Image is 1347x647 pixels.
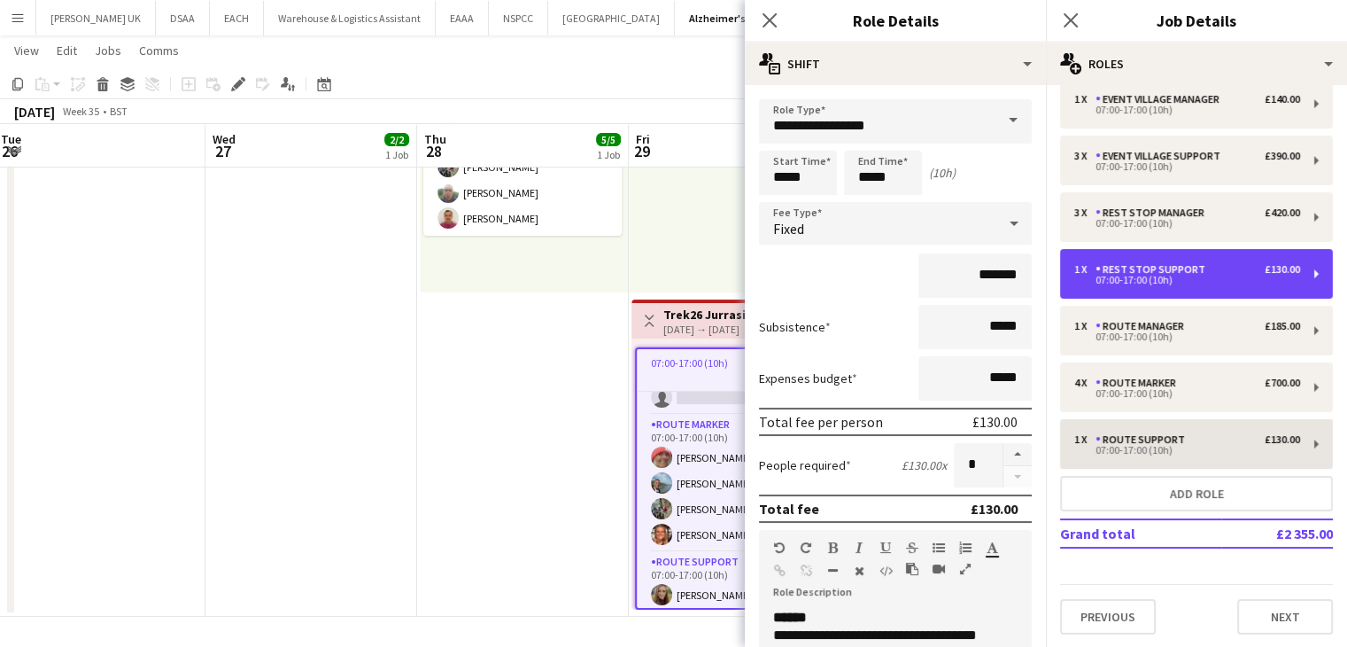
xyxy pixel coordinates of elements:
span: 5/5 [596,133,621,146]
a: Edit [50,39,84,62]
div: Shift [745,43,1046,85]
div: [DATE] → [DATE] [663,323,789,336]
div: 07:00-17:00 (10h) [1074,332,1300,341]
span: Edit [57,43,77,58]
div: 1 x [1074,320,1095,332]
button: Clear Formatting [853,564,865,578]
div: Route Support [1095,433,1192,446]
div: 3 x [1074,150,1095,162]
button: [PERSON_NAME] UK [36,1,156,35]
button: Insert video [933,562,945,576]
button: Redo [800,541,812,555]
div: Total fee per person [759,413,883,431]
label: Expenses budget [759,370,857,386]
div: 07:00-17:00 (10h) [1074,446,1300,455]
div: Roles [1046,43,1347,85]
button: Warehouse & Logistics Assistant [264,1,436,35]
div: £130.00 [972,413,1018,431]
span: View [14,43,39,58]
div: 07:00-17:00 (10h) [1074,162,1300,171]
a: View [7,39,46,62]
button: Previous [1060,599,1156,635]
span: 28 [422,141,446,161]
h3: Role Details [745,9,1046,32]
label: Subsistence [759,319,831,335]
span: Week 35 [58,105,103,118]
span: Fixed [773,220,804,238]
button: Paste as plain text [906,562,918,576]
span: Fri [636,131,650,147]
span: Thu [424,131,446,147]
span: 07:00-17:00 (10h) [651,356,728,370]
button: Increase [1003,443,1032,466]
button: EACH [210,1,264,35]
button: Bold [826,541,839,555]
div: £140.00 [1265,93,1300,105]
span: 27 [210,141,236,161]
div: £130.00 [971,500,1018,518]
button: Undo [773,541,786,555]
button: Horizontal Line [826,564,839,578]
div: 07:00-17:00 (10h) [1074,219,1300,228]
button: Add role [1060,476,1333,511]
div: £390.00 [1265,150,1300,162]
div: 07:00-17:00 (10h) [1074,389,1300,398]
div: BST [110,105,128,118]
div: £130.00 [1265,263,1300,276]
span: 2/2 [384,133,409,146]
td: Grand total [1060,519,1221,548]
a: Comms [132,39,186,62]
div: 1 x [1074,93,1095,105]
button: [GEOGRAPHIC_DATA] [548,1,675,35]
button: NSPCC [489,1,548,35]
h3: Job Details [1046,9,1347,32]
div: Rest Stop Support [1095,263,1212,276]
button: Italic [853,541,865,555]
div: Rest Stop Manager [1095,207,1212,219]
a: Jobs [88,39,128,62]
span: Tue [1,131,21,147]
span: 29 [633,141,650,161]
app-card-role: Route Marker4/407:00-17:00 (10h)[PERSON_NAME] Leuii[PERSON_NAME][PERSON_NAME][PERSON_NAME] [637,415,832,552]
span: Wed [213,131,236,147]
div: Route Manager [1095,320,1191,332]
button: Alzheimer's Society [675,1,800,35]
button: Text Color [986,541,998,555]
div: £130.00 x [902,457,947,473]
div: 07:00-17:00 (10h) [1074,276,1300,285]
button: Next [1237,599,1333,635]
button: HTML Code [879,564,892,578]
div: £700.00 [1265,377,1300,389]
div: Event Village Support [1095,150,1227,162]
div: 1 x [1074,263,1095,276]
div: 1 x [1074,433,1095,446]
div: £185.00 [1265,320,1300,332]
div: Total fee [759,500,819,518]
div: 1 Job [597,148,620,161]
label: People required [759,457,851,473]
div: Route Marker [1095,377,1183,389]
div: Event Village Manager [1095,93,1227,105]
button: Unordered List [933,541,945,555]
button: Ordered List [959,541,972,555]
div: £130.00 [1265,433,1300,446]
div: [DATE] [14,103,55,121]
span: Jobs [95,43,121,58]
div: 3 x [1074,207,1095,219]
button: EAAA [436,1,489,35]
div: 4 x [1074,377,1095,389]
button: Strikethrough [906,541,918,555]
button: Underline [879,541,892,555]
div: 07:00-17:00 (10h) [1074,105,1300,114]
h3: Trek26 Jurrasic Coast [663,307,789,323]
div: £420.00 [1265,207,1300,219]
app-card-role: Route Support1/107:00-17:00 (10h)[PERSON_NAME] [637,552,832,612]
div: (10h) [929,165,956,181]
td: £2 355.00 [1221,519,1333,548]
app-job-card: 07:00-17:00 (10h)15/168 RolesRoute Manager2A0/107:00-17:00 (10h) Route Marker4/407:00-17:00 (10h)... [635,347,833,610]
div: 1 Job [385,148,408,161]
button: Fullscreen [959,562,972,576]
button: DSAA [156,1,210,35]
span: Comms [139,43,179,58]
